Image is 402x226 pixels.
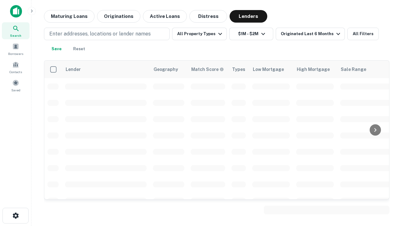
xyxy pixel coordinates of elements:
a: Contacts [2,59,30,76]
th: Low Mortgage [249,61,293,78]
th: Sale Range [337,61,394,78]
div: Originated Last 6 Months [281,30,342,38]
th: High Mortgage [293,61,337,78]
th: Geography [150,61,187,78]
button: $1M - $2M [229,28,273,40]
span: Saved [11,88,20,93]
button: All Filters [347,28,379,40]
button: Lenders [230,10,267,23]
th: Lender [62,61,150,78]
span: Borrowers [8,51,23,56]
a: Saved [2,77,30,94]
iframe: Chat Widget [371,176,402,206]
div: Geography [154,66,178,73]
h6: Match Score [191,66,223,73]
div: Low Mortgage [253,66,284,73]
a: Search [2,22,30,39]
button: Maturing Loans [44,10,95,23]
div: Types [232,66,245,73]
span: Contacts [9,69,22,74]
p: Enter addresses, locations or lender names [49,30,151,38]
th: Capitalize uses an advanced AI algorithm to match your search with the best lender. The match sco... [187,61,228,78]
button: Originated Last 6 Months [276,28,345,40]
img: capitalize-icon.png [10,5,22,18]
button: Originations [97,10,140,23]
div: Lender [66,66,81,73]
div: Capitalize uses an advanced AI algorithm to match your search with the best lender. The match sco... [191,66,224,73]
button: Active Loans [143,10,187,23]
button: Save your search to get updates of matches that match your search criteria. [46,43,67,55]
button: All Property Types [172,28,227,40]
span: Search [10,33,21,38]
a: Borrowers [2,40,30,57]
div: Sale Range [341,66,366,73]
button: Distress [189,10,227,23]
div: High Mortgage [297,66,330,73]
button: Enter addresses, locations or lender names [44,28,170,40]
th: Types [228,61,249,78]
button: Reset [69,43,89,55]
